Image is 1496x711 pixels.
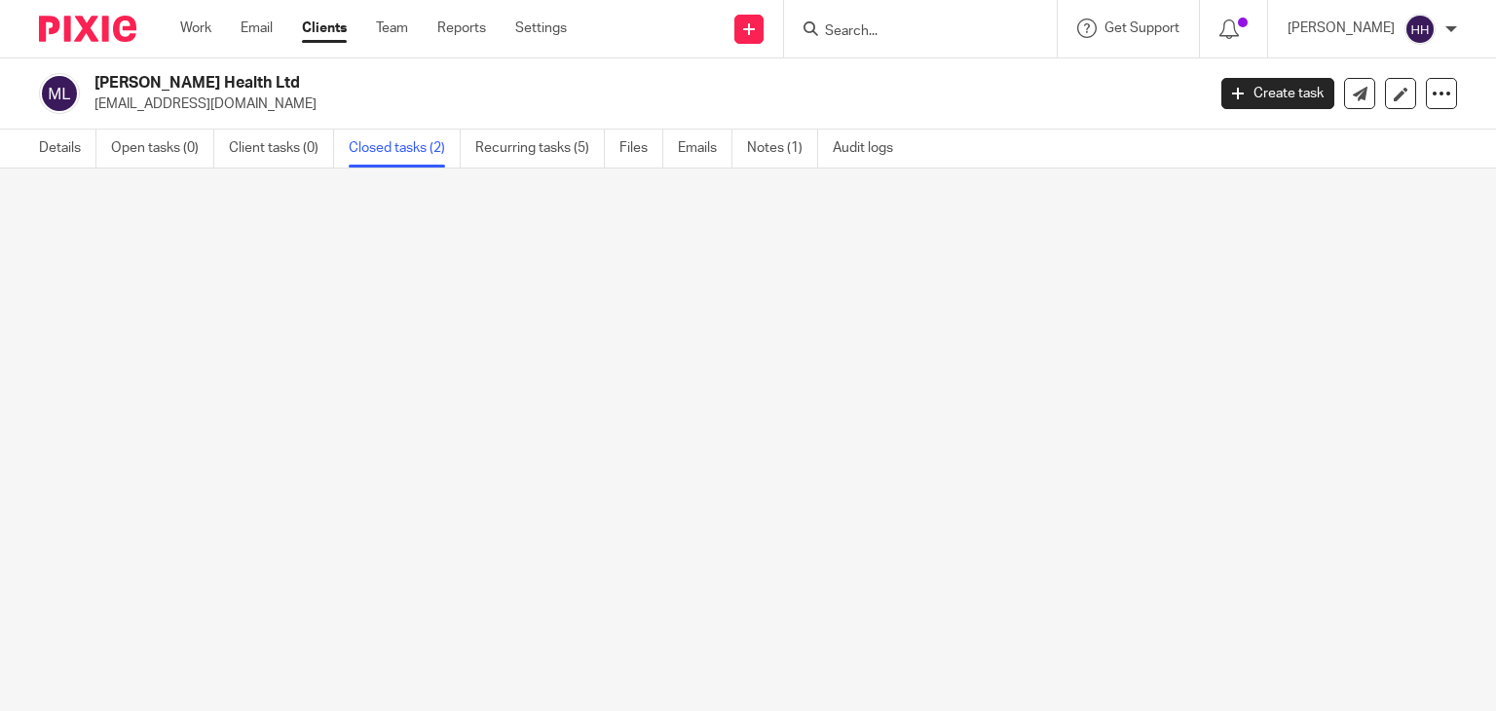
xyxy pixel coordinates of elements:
[1104,21,1179,35] span: Get Support
[94,73,973,94] h2: [PERSON_NAME] Health Ltd
[39,73,80,114] img: svg%3E
[94,94,1192,114] p: [EMAIL_ADDRESS][DOMAIN_NAME]
[241,19,273,38] a: Email
[39,130,96,168] a: Details
[437,19,486,38] a: Reports
[111,130,214,168] a: Open tasks (0)
[619,130,663,168] a: Files
[833,130,908,168] a: Audit logs
[302,19,347,38] a: Clients
[678,130,732,168] a: Emails
[1404,14,1436,45] img: svg%3E
[376,19,408,38] a: Team
[1288,19,1395,38] p: [PERSON_NAME]
[39,16,136,42] img: Pixie
[180,19,211,38] a: Work
[515,19,567,38] a: Settings
[1385,78,1416,109] a: Edit client
[747,130,818,168] a: Notes (1)
[475,130,605,168] a: Recurring tasks (5)
[229,130,334,168] a: Client tasks (0)
[349,130,461,168] a: Closed tasks (2)
[1221,78,1334,109] a: Create task
[1344,78,1375,109] a: Send new email
[823,23,998,41] input: Search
